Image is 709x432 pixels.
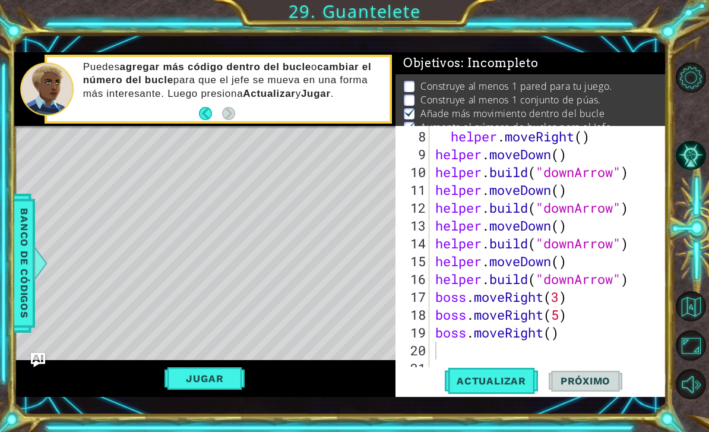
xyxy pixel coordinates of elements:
[445,375,538,387] span: Actualizar
[222,107,235,120] button: Next
[398,342,429,360] div: 20
[31,353,45,367] button: Ask AI
[398,270,429,288] div: 16
[301,88,331,99] strong: Jugar
[676,369,706,399] button: Sonido apagado
[83,61,381,100] p: Puedes o para que el jefe se mueva en una forma más interesante. Luego presiona y .
[398,288,429,306] div: 17
[164,367,245,390] button: Jugar
[398,324,429,342] div: 19
[676,140,706,171] button: Pista IA
[398,199,429,217] div: 12
[398,360,429,377] div: 21
[677,287,709,326] a: Volver al mapa
[15,202,34,325] span: Banco de códigos
[420,80,612,93] p: Construye al menos 1 pared para tu juego.
[120,61,311,72] strong: agregar más código dentro del bucle
[445,367,538,395] button: Actualizar
[420,107,604,120] p: Añade más movimiento dentro del bucle
[243,88,295,99] strong: Actualizar
[398,181,429,199] div: 11
[398,306,429,324] div: 18
[398,128,429,146] div: 8
[420,121,614,134] p: Aumenta el número de bucles para el Jefe.
[549,375,622,387] span: Próximo
[404,121,416,130] img: Check mark for checkbox
[398,253,429,270] div: 15
[676,291,706,321] button: Volver al mapa
[199,107,222,120] button: Back
[403,56,539,71] span: Objetivos
[398,163,429,181] div: 10
[549,367,622,395] button: Próximo
[398,235,429,253] div: 14
[398,146,429,163] div: 9
[420,93,601,106] p: Construye al menos 1 conjunto de púas.
[461,56,538,70] span: : Incompleto
[676,330,706,361] button: Maximizar navegador
[398,217,429,235] div: 13
[404,107,416,116] img: Check mark for checkbox
[676,62,706,93] button: Opciones de nivel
